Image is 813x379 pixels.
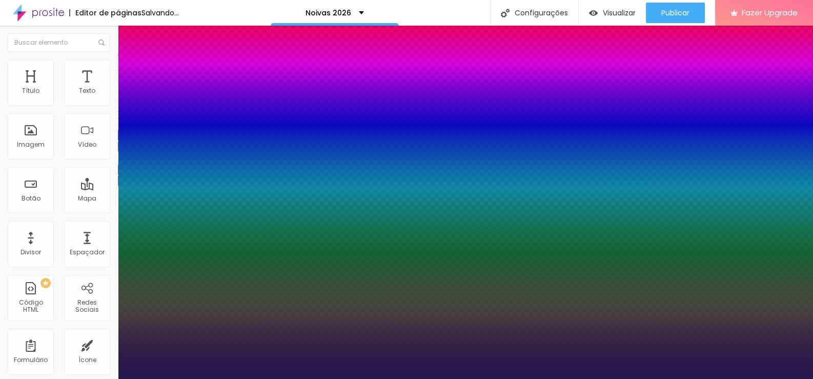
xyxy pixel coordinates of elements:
div: Ícone [78,356,96,364]
p: Noivas 2026 [306,9,351,16]
button: Publicar [646,3,705,23]
div: Espaçador [70,249,105,256]
input: Buscar elemento [8,33,110,52]
div: Salvando... [141,9,179,16]
img: Icone [98,39,105,46]
span: Visualizar [603,9,636,17]
div: Código HTML [10,299,51,314]
div: Formulário [14,356,48,364]
button: Visualizar [579,3,646,23]
div: Botão [22,195,40,202]
div: Redes Sociais [67,299,107,314]
div: Vídeo [78,141,96,148]
div: Divisor [21,249,41,256]
span: Fazer Upgrade [742,8,798,17]
div: Editor de páginas [69,9,141,16]
div: Título [22,87,39,94]
div: Mapa [78,195,96,202]
span: Publicar [661,9,689,17]
div: Texto [79,87,95,94]
img: Icone [501,9,510,17]
img: view-1.svg [589,9,598,17]
div: Imagem [17,141,45,148]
